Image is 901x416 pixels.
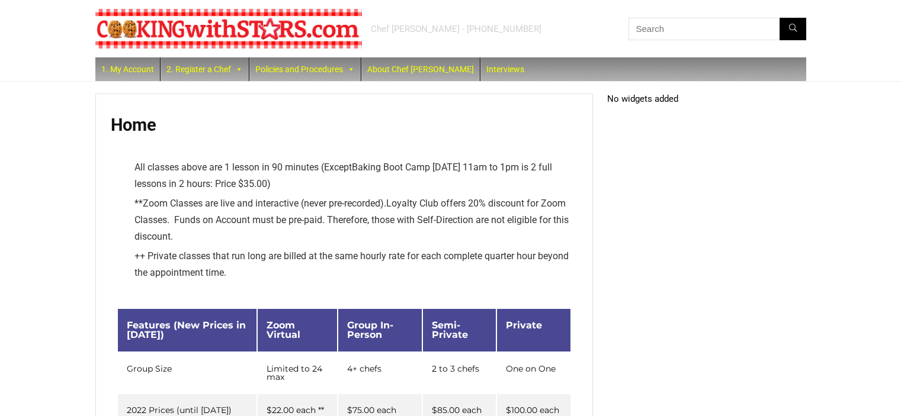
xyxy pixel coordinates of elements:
a: 2. Register a Chef [161,57,249,81]
div: Limited to 24 max [267,365,328,381]
span: Zoom Virtual [267,320,300,340]
div: $85.00 each [432,406,487,414]
a: Policies and Procedures [249,57,361,81]
a: Interviews [480,57,530,81]
div: 2 to 3 chefs [432,365,487,373]
div: Chef [PERSON_NAME] - [PHONE_NUMBER] [371,23,541,35]
li: All classes above are 1 lesson in 90 minutes (Except [134,159,572,192]
div: Group Size [127,365,248,373]
div: 2022 Prices (until [DATE]) [127,406,248,414]
img: Chef Paula's Cooking With Stars [95,9,362,49]
li: ++ Private classes that run long are billed at the same hourly rate for each complete quarter hou... [134,248,572,281]
span: Features (New Prices in [DATE]) [127,320,246,340]
div: $75.00 each [347,406,413,414]
a: 1. My Account [95,57,160,81]
span: Zoom Classes are live and interactive (never pre-recorded). [143,198,386,209]
li: ** Loyalty Club offers 20% discount for Zoom Classes. Funds on Account must be pre-paid. Therefor... [134,195,572,245]
span: Semi-Private [432,320,468,340]
input: Search [629,18,806,40]
button: Search [780,18,806,40]
a: About Chef [PERSON_NAME] [361,57,480,81]
div: $100.00 each [506,406,561,414]
span: Private [506,320,542,331]
p: No widgets added [607,93,806,104]
div: $22.00 each ** [267,406,328,414]
h1: Home [111,115,578,135]
div: One on One [506,365,561,373]
div: 4+ chefs [347,365,413,373]
span: Group In-Person [347,320,393,340]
